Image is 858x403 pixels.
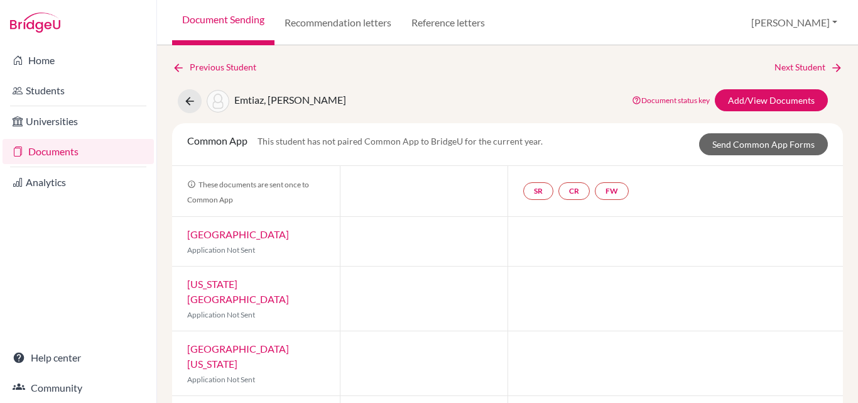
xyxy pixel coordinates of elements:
a: FW [595,182,629,200]
a: Analytics [3,170,154,195]
span: This student has not paired Common App to BridgeU for the current year. [258,136,543,146]
img: Bridge-U [10,13,60,33]
a: Next Student [774,60,843,74]
button: [PERSON_NAME] [746,11,843,35]
span: Application Not Sent [187,245,255,255]
a: [GEOGRAPHIC_DATA] [187,228,289,240]
a: Documents [3,139,154,164]
a: Universities [3,109,154,134]
span: These documents are sent once to Common App [187,180,309,204]
span: Application Not Sent [187,310,255,319]
a: Add/View Documents [715,89,828,111]
a: Students [3,78,154,103]
a: [US_STATE][GEOGRAPHIC_DATA] [187,278,289,305]
span: Common App [187,135,247,146]
a: [GEOGRAPHIC_DATA][US_STATE] [187,343,289,370]
span: Application Not Sent [187,375,255,384]
a: SR [523,182,553,200]
a: Previous Student [172,60,266,74]
span: Emtiaz, [PERSON_NAME] [234,94,346,106]
a: Help center [3,345,154,370]
a: CR [558,182,590,200]
a: Home [3,48,154,73]
a: Document status key [632,96,710,105]
a: Community [3,375,154,400]
a: Send Common App Forms [699,133,828,155]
